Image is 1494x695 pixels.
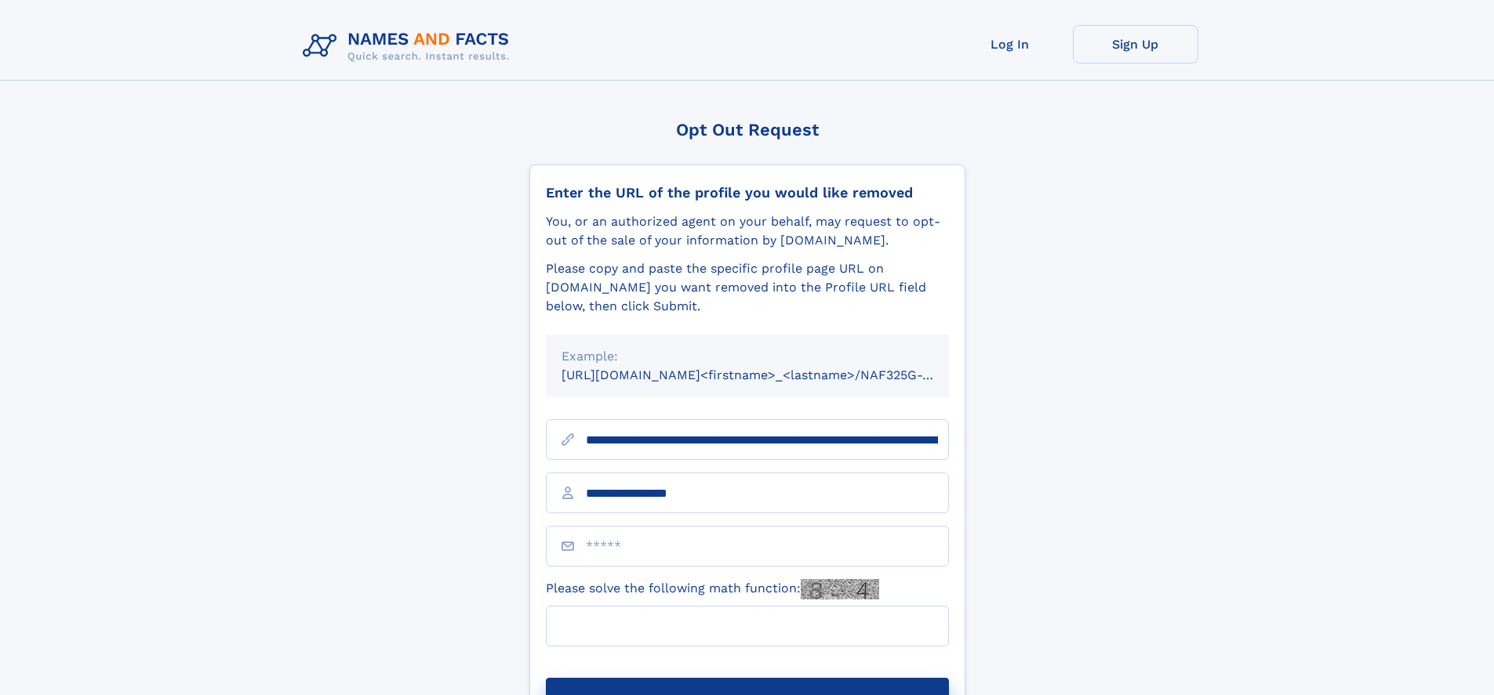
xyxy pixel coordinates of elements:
small: [URL][DOMAIN_NAME]<firstname>_<lastname>/NAF325G-xxxxxxxx [562,367,979,382]
img: Logo Names and Facts [296,25,522,67]
a: Sign Up [1073,25,1198,63]
div: You, or an authorized agent on your behalf, may request to opt-out of the sale of your informatio... [546,212,949,250]
div: Enter the URL of the profile you would like removed [546,184,949,201]
div: Please copy and paste the specific profile page URL on [DOMAIN_NAME] you want removed into the Pr... [546,259,949,316]
label: Please solve the following math function: [546,579,879,599]
a: Log In [947,25,1073,63]
div: Opt Out Request [529,120,965,139]
div: Example: [562,347,933,366]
